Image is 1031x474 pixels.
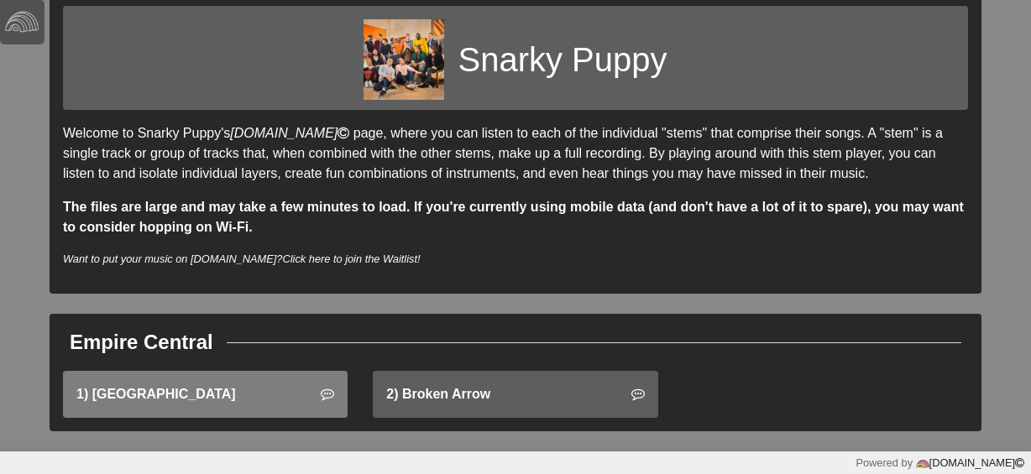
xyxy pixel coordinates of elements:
img: b0ce2f957c79ba83289fe34b867a9dd4feee80d7bacaab490a73b75327e063d4.jpg [364,19,444,100]
img: logo-color-e1b8fa5219d03fcd66317c3d3cfaab08a3c62fe3c3b9b34d55d8365b78b1766b.png [916,457,929,471]
a: Click here to join the Waitlist! [282,253,420,265]
div: Powered by [856,455,1024,471]
a: 1) [GEOGRAPHIC_DATA] [63,371,348,418]
h1: Snarky Puppy [458,39,667,80]
a: 2) Broken Arrow [373,371,657,418]
strong: The files are large and may take a few minutes to load. If you're currently using mobile data (an... [63,200,964,234]
a: [DOMAIN_NAME] [230,126,353,140]
i: Want to put your music on [DOMAIN_NAME]? [63,253,421,265]
div: Empire Central [70,327,213,357]
img: logo-white-4c48a5e4bebecaebe01ca5a9d34031cfd3d4ef9ae749242e8c4bf12ef99f53e8.png [5,5,39,39]
p: Welcome to Snarky Puppy's page, where you can listen to each of the individual "stems" that compr... [63,123,968,184]
a: [DOMAIN_NAME] [913,456,1024,469]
